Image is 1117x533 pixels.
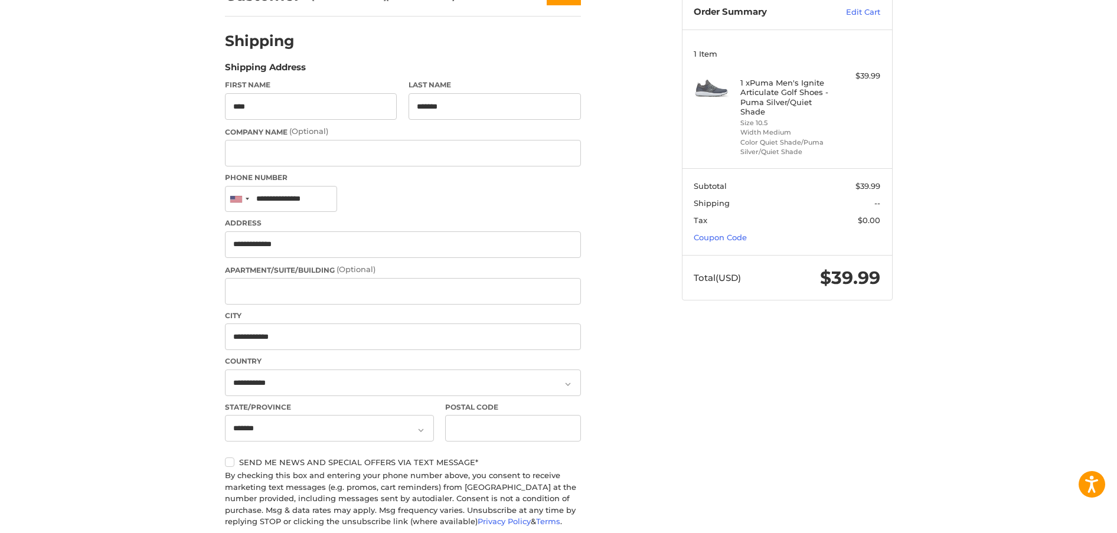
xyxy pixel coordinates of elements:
h3: 1 Item [694,49,880,58]
span: Subtotal [694,181,727,191]
label: Apartment/Suite/Building [225,264,581,276]
span: $39.99 [820,267,880,289]
label: Address [225,218,581,228]
h2: Shipping [225,32,295,50]
span: Shipping [694,198,730,208]
h3: Order Summary [694,6,821,18]
label: First Name [225,80,397,90]
small: (Optional) [337,264,375,274]
div: By checking this box and entering your phone number above, you consent to receive marketing text ... [225,470,581,528]
div: United States: +1 [226,187,253,212]
label: Send me news and special offers via text message* [225,457,581,467]
span: Total (USD) [694,272,741,283]
li: Size 10.5 [740,118,831,128]
legend: Shipping Address [225,61,306,80]
label: Postal Code [445,402,581,413]
label: Country [225,356,581,367]
li: Width Medium [740,127,831,138]
li: Color Quiet Shade/Puma Silver/Quiet Shade [740,138,831,157]
a: Edit Cart [821,6,880,18]
span: Tax [694,215,707,225]
label: Last Name [409,80,581,90]
a: Privacy Policy [478,516,531,526]
label: City [225,310,581,321]
a: Coupon Code [694,233,747,242]
div: $39.99 [834,70,880,82]
small: (Optional) [289,126,328,136]
a: Terms [536,516,560,526]
label: State/Province [225,402,434,413]
span: -- [874,198,880,208]
span: $0.00 [858,215,880,225]
label: Company Name [225,126,581,138]
span: $39.99 [855,181,880,191]
h4: 1 x Puma Men's Ignite Articulate Golf Shoes - Puma Silver/Quiet Shade [740,78,831,116]
label: Phone Number [225,172,581,183]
